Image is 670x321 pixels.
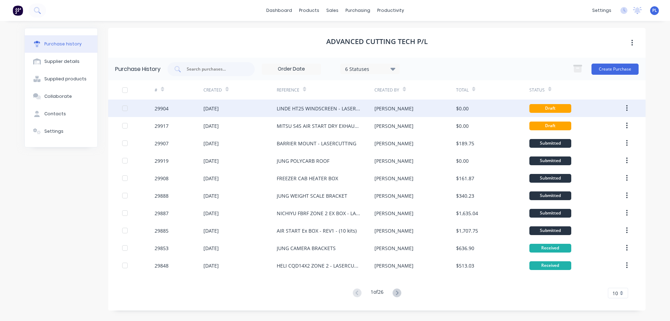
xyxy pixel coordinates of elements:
[25,88,97,105] button: Collaborate
[374,262,414,269] div: [PERSON_NAME]
[374,157,414,165] div: [PERSON_NAME]
[529,174,571,183] div: Submitted
[529,122,571,130] div: Draft
[374,175,414,182] div: [PERSON_NAME]
[277,157,329,165] div: JUNG POLYCARB ROOF
[155,227,169,234] div: 29885
[115,65,161,73] div: Purchase History
[203,210,219,217] div: [DATE]
[529,244,571,253] div: Received
[277,192,347,199] div: JUNG WEIGHT SCALE BRACKET
[374,227,414,234] div: [PERSON_NAME]
[203,87,222,93] div: Created
[203,262,219,269] div: [DATE]
[155,262,169,269] div: 29848
[371,288,384,298] div: 1 of 26
[262,64,321,74] input: Order Date
[456,175,474,182] div: $161.87
[155,122,169,130] div: 29917
[44,41,82,47] div: Purchase history
[44,58,80,65] div: Supplier details
[277,140,356,147] div: BARRIER MOUNT - LASERCUTTING
[374,140,414,147] div: [PERSON_NAME]
[529,261,571,270] div: Received
[13,5,23,16] img: Factory
[44,128,64,134] div: Settings
[456,87,469,93] div: Total
[456,210,478,217] div: $1,635.04
[456,140,474,147] div: $189.75
[456,157,469,165] div: $0.00
[277,227,357,234] div: AIR START Ex BOX - REV1 - (10 kits)
[277,122,360,130] div: MITSU S4S AIR START DRY EXHAUST - LASERCUTTING
[277,262,360,269] div: HELI CQD14X2 ZONE 2 - LASERCUTTING
[591,64,639,75] button: Create Purchase
[326,37,428,46] h1: ADVANCED CUTTING TECH P/L
[155,105,169,112] div: 29904
[342,5,374,16] div: purchasing
[203,175,219,182] div: [DATE]
[203,122,219,130] div: [DATE]
[456,227,478,234] div: $1,707.75
[44,93,72,100] div: Collaborate
[323,5,342,16] div: sales
[277,245,336,252] div: JUNG CAMERA BRACKETS
[456,122,469,130] div: $0.00
[186,66,244,73] input: Search purchases...
[296,5,323,16] div: products
[203,140,219,147] div: [DATE]
[529,87,545,93] div: Status
[155,140,169,147] div: 29907
[374,210,414,217] div: [PERSON_NAME]
[529,156,571,165] div: Submitted
[277,175,338,182] div: FREEZER CAB HEATER BOX
[44,76,87,82] div: Supplied products
[25,105,97,123] button: Contacts
[456,105,469,112] div: $0.00
[203,157,219,165] div: [DATE]
[529,209,571,218] div: Submitted
[374,122,414,130] div: [PERSON_NAME]
[155,192,169,199] div: 29888
[155,87,157,93] div: #
[155,175,169,182] div: 29908
[277,87,299,93] div: Reference
[374,5,408,16] div: productivity
[374,87,399,93] div: Created By
[25,123,97,140] button: Settings
[155,157,169,165] div: 29919
[456,192,474,199] div: $340.23
[374,105,414,112] div: [PERSON_NAME]
[456,245,474,252] div: $636.90
[589,5,615,16] div: settings
[345,65,395,72] div: 6 Statuses
[203,245,219,252] div: [DATE]
[529,104,571,113] div: Draft
[529,139,571,148] div: Submitted
[529,191,571,200] div: Submitted
[44,111,66,117] div: Contacts
[652,7,657,14] span: PL
[155,245,169,252] div: 29853
[25,35,97,53] button: Purchase history
[203,192,219,199] div: [DATE]
[25,70,97,88] button: Supplied products
[277,105,360,112] div: LINDE HT25 WINDSCREEN - LASERCUTTING
[203,105,219,112] div: [DATE]
[612,290,618,297] span: 10
[263,5,296,16] a: dashboard
[277,210,360,217] div: NICHIYU FBRF ZONE 2 EX BOX - LASERCUTTING
[374,192,414,199] div: [PERSON_NAME]
[203,227,219,234] div: [DATE]
[25,53,97,70] button: Supplier details
[374,245,414,252] div: [PERSON_NAME]
[529,226,571,235] div: Submitted
[456,262,474,269] div: $513.03
[155,210,169,217] div: 29887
